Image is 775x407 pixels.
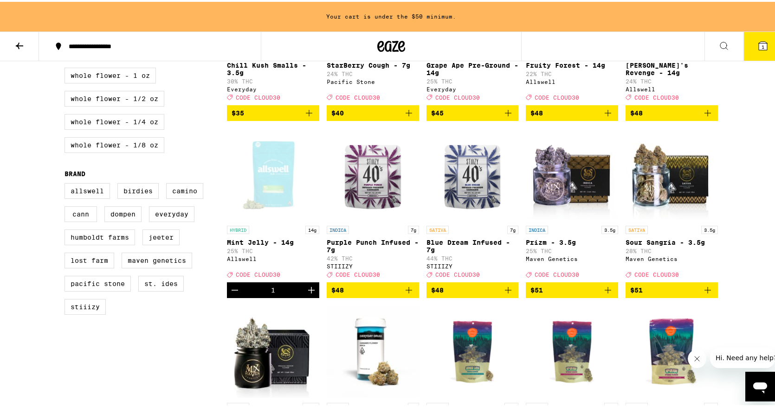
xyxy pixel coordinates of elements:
[331,285,344,292] span: $48
[745,370,775,400] iframe: Button to launch messaging window
[530,285,543,292] span: $51
[507,224,518,232] p: 7g
[65,297,106,313] label: STIIIZY
[227,280,243,296] button: Decrement
[630,285,643,292] span: $51
[166,181,203,197] label: Camino
[535,93,579,99] span: CODE CLOUD30
[336,93,380,99] span: CODE CLOUD30
[426,127,519,219] img: STIIIZY - Blue Dream Infused - 7g
[227,246,319,252] p: 25% THC
[327,237,419,252] p: Purple Punch Infused - 7g
[227,76,319,83] p: 30% THC
[327,60,419,67] p: StarBerry Cough - 7g
[227,60,319,75] p: Chill Kush Smalls - 3.5g
[626,254,718,260] div: Maven Genetics
[232,108,244,115] span: $35
[236,270,280,276] span: CODE CLOUD30
[327,77,419,83] div: Pacific Stone
[65,89,164,105] label: Whole Flower - 1/2 oz
[426,84,519,90] div: Everyday
[426,60,519,75] p: Grape Ape Pre-Ground - 14g
[526,224,548,232] p: INDICA
[122,251,192,267] label: Maven Genetics
[408,224,419,232] p: 7g
[149,204,194,220] label: Everyday
[327,103,419,119] button: Add to bag
[426,76,519,83] p: 25% THC
[426,237,519,252] p: Blue Dream Infused - 7g
[526,254,618,260] div: Maven Genetics
[701,224,718,232] p: 3.5g
[65,204,97,220] label: Cann
[626,84,718,90] div: Allswell
[630,108,643,115] span: $48
[65,112,164,128] label: Whole Flower - 1/4 oz
[426,224,449,232] p: SATIVA
[327,127,419,219] img: STIIIZY - Purple Punch Infused - 7g
[634,270,679,276] span: CODE CLOUD30
[142,228,180,243] label: Jeeter
[526,77,618,83] div: Allswell
[426,280,519,296] button: Add to bag
[435,270,480,276] span: CODE CLOUD30
[426,127,519,280] a: Open page for Blue Dream Infused - 7g from STIIIZY
[227,127,319,280] a: Open page for Mint Jelly - 14g from Allswell
[327,254,419,260] p: 42% THC
[65,274,131,290] label: Pacific Stone
[331,108,344,115] span: $40
[526,246,618,252] p: 25% THC
[336,270,380,276] span: CODE CLOUD30
[626,237,718,244] p: Sour Sangria - 3.5g
[227,304,319,396] img: Maven Genetics - FKAFL - 3.5g
[634,93,679,99] span: CODE CLOUD30
[762,42,764,48] span: 1
[117,181,159,197] label: Birdies
[227,84,319,90] div: Everyday
[327,127,419,280] a: Open page for Purple Punch Infused - 7g from STIIIZY
[710,346,775,366] iframe: Message from company
[435,93,480,99] span: CODE CLOUD30
[626,246,718,252] p: 28% THC
[138,274,184,290] label: St. Ides
[526,69,618,75] p: 22% THC
[626,103,718,119] button: Add to bag
[327,304,419,396] img: Everyday - Garlic Dreams Smalls - 7g
[626,127,718,280] a: Open page for Sour Sangria - 3.5g from Maven Genetics
[626,76,718,83] p: 24% THC
[626,127,718,219] img: Maven Genetics - Sour Sangria - 3.5g
[305,224,319,232] p: 14g
[327,261,419,267] div: STIIIZY
[327,224,349,232] p: INDICA
[426,254,519,260] p: 44% THC
[431,285,444,292] span: $48
[65,251,114,267] label: Lost Farm
[526,60,618,67] p: Fruity Forest - 14g
[426,103,519,119] button: Add to bag
[526,127,618,280] a: Open page for Prizm - 3.5g from Maven Genetics
[304,280,319,296] button: Increment
[626,280,718,296] button: Add to bag
[65,135,164,151] label: Whole Flower - 1/8 oz
[426,261,519,267] div: STIIIZY
[327,280,419,296] button: Add to bag
[227,224,249,232] p: HYBRID
[601,224,618,232] p: 3.5g
[227,103,319,119] button: Add to bag
[530,108,543,115] span: $48
[65,168,85,176] legend: Brand
[227,254,319,260] div: Allswell
[6,6,67,14] span: Hi. Need any help?
[626,304,718,396] img: Humboldt Farms - Upgrade - 28g
[431,108,444,115] span: $45
[236,93,280,99] span: CODE CLOUD30
[526,103,618,119] button: Add to bag
[526,127,618,219] img: Maven Genetics - Prizm - 3.5g
[65,181,110,197] label: Allswell
[526,304,618,396] img: Humboldt Farms - Upgrade - 14g
[526,237,618,244] p: Prizm - 3.5g
[426,304,519,396] img: Humboldt Farms - Jungle Lava - 14g
[626,224,648,232] p: SATIVA
[535,270,579,276] span: CODE CLOUD30
[65,228,135,243] label: Humboldt Farms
